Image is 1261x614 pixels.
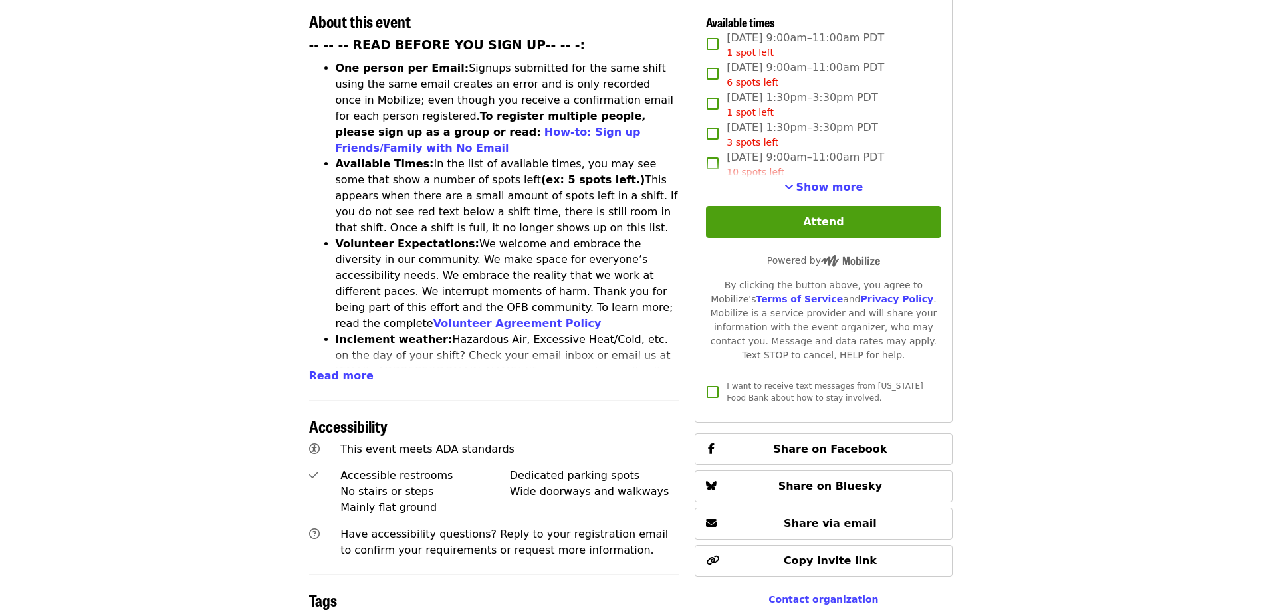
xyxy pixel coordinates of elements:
span: [DATE] 9:00am–11:00am PDT [727,60,884,90]
button: Share on Bluesky [695,470,952,502]
span: 1 spot left [727,47,774,58]
span: Read more [309,369,374,382]
div: Dedicated parking spots [510,468,679,484]
strong: Available Times: [336,157,434,170]
strong: (ex: 5 spots left.) [541,173,645,186]
div: Wide doorways and walkways [510,484,679,500]
span: Share via email [784,517,877,530]
span: [DATE] 1:30pm–3:30pm PDT [727,120,877,150]
strong: To register multiple people, please sign up as a group or read: [336,110,646,138]
span: Available times [706,13,775,31]
li: In the list of available times, you may see some that show a number of spots left This appears wh... [336,156,679,236]
span: 1 spot left [727,107,774,118]
button: Copy invite link [695,545,952,577]
span: [DATE] 1:30pm–3:30pm PDT [727,90,877,120]
span: Accessibility [309,414,388,437]
div: Mainly flat ground [340,500,510,516]
strong: -- -- -- READ BEFORE YOU SIGN UP-- -- -: [309,38,586,52]
li: Hazardous Air, Excessive Heat/Cold, etc. on the day of your shift? Check your email inbox or emai... [336,332,679,411]
span: 6 spots left [727,77,778,88]
span: Share on Bluesky [778,480,883,492]
i: check icon [309,469,318,482]
span: This event meets ADA standards [340,443,515,455]
span: Tags [309,588,337,611]
span: 10 spots left [727,167,784,177]
a: Terms of Service [756,294,843,304]
span: [DATE] 9:00am–11:00am PDT [727,150,884,179]
span: Copy invite link [784,554,877,567]
strong: Volunteer Expectations: [336,237,480,250]
div: Accessible restrooms [340,468,510,484]
span: 3 spots left [727,137,778,148]
button: Share via email [695,508,952,540]
button: Attend [706,206,941,238]
div: No stairs or steps [340,484,510,500]
span: I want to receive text messages from [US_STATE] Food Bank about how to stay involved. [727,381,923,403]
a: Privacy Policy [860,294,933,304]
a: Contact organization [768,594,878,605]
div: By clicking the button above, you agree to Mobilize's and . Mobilize is a service provider and wi... [706,278,941,362]
i: question-circle icon [309,528,320,540]
a: Volunteer Agreement Policy [433,317,602,330]
span: Powered by [767,255,880,266]
i: universal-access icon [309,443,320,455]
li: Signups submitted for the same shift using the same email creates an error and is only recorded o... [336,60,679,156]
li: We welcome and embrace the diversity in our community. We make space for everyone’s accessibility... [336,236,679,332]
strong: Inclement weather: [336,333,453,346]
span: Share on Facebook [773,443,887,455]
span: Have accessibility questions? Reply to your registration email to confirm your requirements or re... [340,528,668,556]
button: Share on Facebook [695,433,952,465]
span: Show more [796,181,863,193]
button: Read more [309,368,374,384]
span: About this event [309,9,411,33]
strong: One person per Email: [336,62,469,74]
span: [DATE] 9:00am–11:00am PDT [727,30,884,60]
img: Powered by Mobilize [821,255,880,267]
button: See more timeslots [784,179,863,195]
a: How-to: Sign up Friends/Family with No Email [336,126,641,154]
